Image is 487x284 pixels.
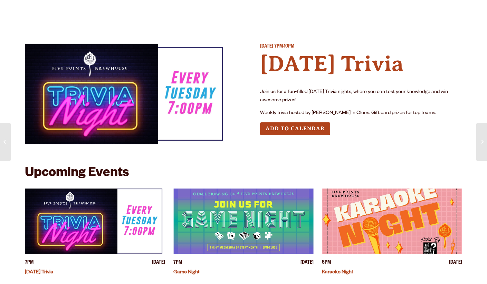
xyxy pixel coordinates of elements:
[356,9,382,14] span: Impact
[173,189,314,254] a: View event details
[260,51,462,77] h4: [DATE] Trivia
[260,109,462,118] p: Weekly trivia hosted by [PERSON_NAME] 'n Clues. Gift card prizes for top teams.
[173,270,200,275] a: Game Night
[408,4,461,20] a: Beer Finder
[239,4,265,20] a: Odell Home
[17,4,43,20] a: Beer
[449,260,462,267] span: [DATE]
[260,44,273,50] span: [DATE]
[22,9,39,14] span: Beer
[25,189,165,254] a: View event details
[413,9,456,14] span: Beer Finder
[188,9,216,14] span: Winery
[173,260,182,267] span: 7PM
[65,4,112,20] a: Taprooms
[322,270,353,275] a: Karaoke Night
[260,122,330,135] button: Add to Calendar
[274,44,294,50] span: 7PM-10PM
[152,260,165,267] span: [DATE]
[25,270,53,275] a: [DATE] Trivia
[322,189,462,254] a: View event details
[69,9,107,14] span: Taprooms
[322,260,331,267] span: 8PM
[260,88,462,105] p: Join us for a fun-filled [DATE] Trivia nights, where you can test your knowledge and win awesome ...
[286,9,325,14] span: Our Story
[352,4,386,20] a: Impact
[134,4,162,20] a: Gear
[139,9,157,14] span: Gear
[25,260,34,267] span: 7PM
[25,166,129,182] h2: Upcoming Events
[184,4,220,20] a: Winery
[281,4,330,20] a: Our Story
[300,260,314,267] span: [DATE]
